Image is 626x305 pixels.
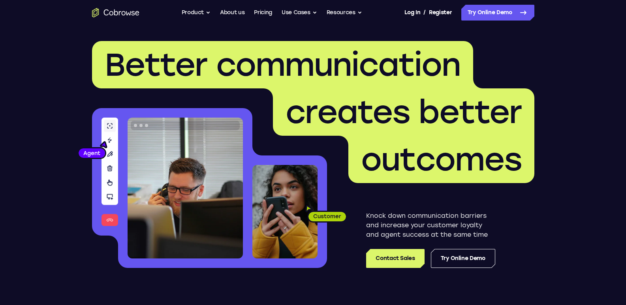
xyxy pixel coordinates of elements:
[461,5,534,21] a: Try Online Demo
[366,211,495,240] p: Knock down communication barriers and increase your customer loyalty and agent success at the sam...
[105,46,461,84] span: Better communication
[429,5,452,21] a: Register
[252,165,318,258] img: A customer holding their phone
[220,5,244,21] a: About us
[286,93,522,131] span: creates better
[327,5,362,21] button: Resources
[282,5,317,21] button: Use Cases
[182,5,211,21] button: Product
[423,8,426,17] span: /
[128,118,243,258] img: A customer support agent talking on the phone
[404,5,420,21] a: Log In
[92,8,139,17] a: Go to the home page
[361,140,522,178] span: outcomes
[431,249,495,268] a: Try Online Demo
[366,249,424,268] a: Contact Sales
[254,5,272,21] a: Pricing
